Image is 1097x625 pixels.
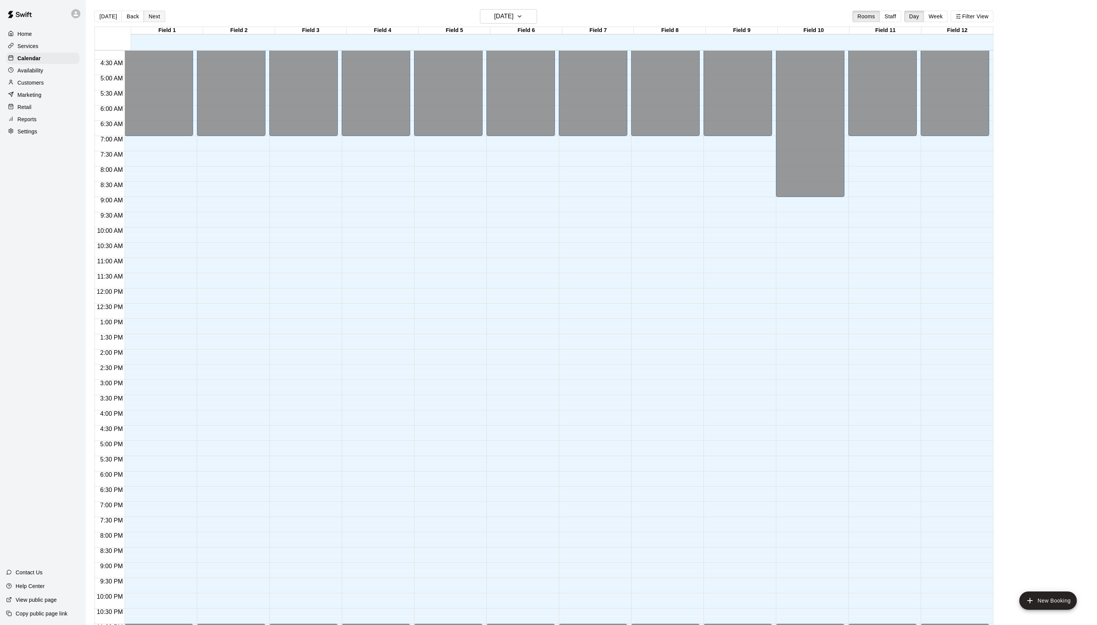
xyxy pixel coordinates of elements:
p: Retail [18,103,32,111]
p: Contact Us [16,569,43,576]
span: 10:00 PM [95,593,125,600]
span: 6:30 AM [99,121,125,127]
p: Marketing [18,91,42,99]
span: 10:30 AM [95,243,125,249]
button: Rooms [852,11,880,22]
span: 1:30 PM [98,334,125,341]
span: 8:00 PM [98,532,125,539]
button: Back [122,11,144,22]
div: Field 4 [347,27,419,34]
div: Field 10 [778,27,850,34]
span: 10:30 PM [95,609,125,615]
div: Field 12 [921,27,993,34]
div: Field 3 [275,27,347,34]
span: 8:30 AM [99,182,125,188]
p: Reports [18,115,37,123]
span: 10:00 AM [95,228,125,234]
a: Customers [6,77,80,88]
p: Help Center [16,582,45,590]
span: 6:00 PM [98,471,125,478]
span: 12:00 PM [95,288,125,295]
div: Field 9 [706,27,778,34]
span: 5:00 AM [99,75,125,82]
span: 11:30 AM [95,273,125,280]
span: 6:30 PM [98,487,125,493]
button: [DATE] [94,11,122,22]
p: Services [18,42,38,50]
span: 3:00 PM [98,380,125,386]
div: Field 2 [203,27,275,34]
div: Field 8 [634,27,706,34]
a: Settings [6,126,80,137]
span: 9:00 AM [99,197,125,204]
span: 5:30 PM [98,456,125,463]
a: Home [6,28,80,40]
span: 7:00 AM [99,136,125,143]
a: Services [6,40,80,52]
p: Copy public page link [16,610,67,617]
p: Calendar [18,54,41,62]
span: 6:00 AM [99,106,125,112]
p: Availability [18,67,43,74]
button: Filter View [951,11,993,22]
button: Next [144,11,165,22]
button: [DATE] [480,9,537,24]
p: View public page [16,596,57,604]
span: 1:00 PM [98,319,125,325]
span: 4:30 AM [99,60,125,66]
span: 7:30 PM [98,517,125,524]
span: 2:30 PM [98,365,125,371]
span: 4:00 PM [98,410,125,417]
h6: [DATE] [494,11,513,22]
span: 7:00 PM [98,502,125,508]
button: Staff [880,11,901,22]
span: 7:30 AM [99,151,125,158]
button: Day [904,11,924,22]
span: 8:30 PM [98,548,125,554]
div: Field 11 [849,27,921,34]
p: Customers [18,79,44,87]
span: 5:00 PM [98,441,125,447]
span: 9:00 PM [98,563,125,569]
span: 9:30 PM [98,578,125,585]
span: 8:00 AM [99,167,125,173]
span: 4:30 PM [98,426,125,432]
a: Retail [6,101,80,113]
div: Field 6 [490,27,562,34]
span: 5:30 AM [99,90,125,97]
span: 9:30 AM [99,212,125,219]
div: Field 1 [131,27,203,34]
p: Home [18,30,32,38]
a: Availability [6,65,80,76]
a: Calendar [6,53,80,64]
a: Marketing [6,89,80,101]
div: Field 5 [419,27,491,34]
span: 2:00 PM [98,349,125,356]
div: Field 7 [562,27,634,34]
span: 11:00 AM [95,258,125,264]
a: Reports [6,114,80,125]
span: 12:30 PM [95,304,125,310]
button: Week [924,11,948,22]
p: Settings [18,128,37,135]
span: 3:30 PM [98,395,125,402]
